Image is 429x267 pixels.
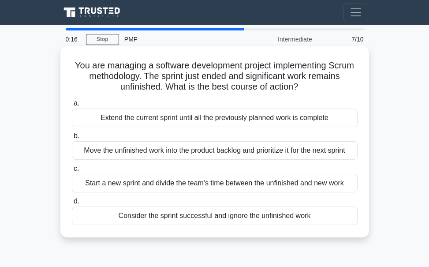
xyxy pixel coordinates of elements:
a: Stop [86,34,119,45]
div: Extend the current sprint until all the previously planned work is complete [72,109,358,127]
div: 0:16 [60,30,86,48]
div: Intermediate [240,30,317,48]
h5: You are managing a software development project implementing Scrum methodology. The sprint just e... [71,60,358,93]
div: PMP [119,30,240,48]
div: Move the unfinished work into the product backlog and prioritize it for the next sprint [72,141,358,160]
div: Start a new sprint and divide the team's time between the unfinished and new work [72,174,358,192]
button: Toggle navigation [343,4,368,21]
span: b. [74,132,79,139]
span: d. [74,197,79,205]
span: a. [74,99,79,107]
div: Consider the sprint successful and ignore the unfinished work [72,207,358,225]
span: c. [74,165,79,172]
div: 7/10 [317,30,369,48]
